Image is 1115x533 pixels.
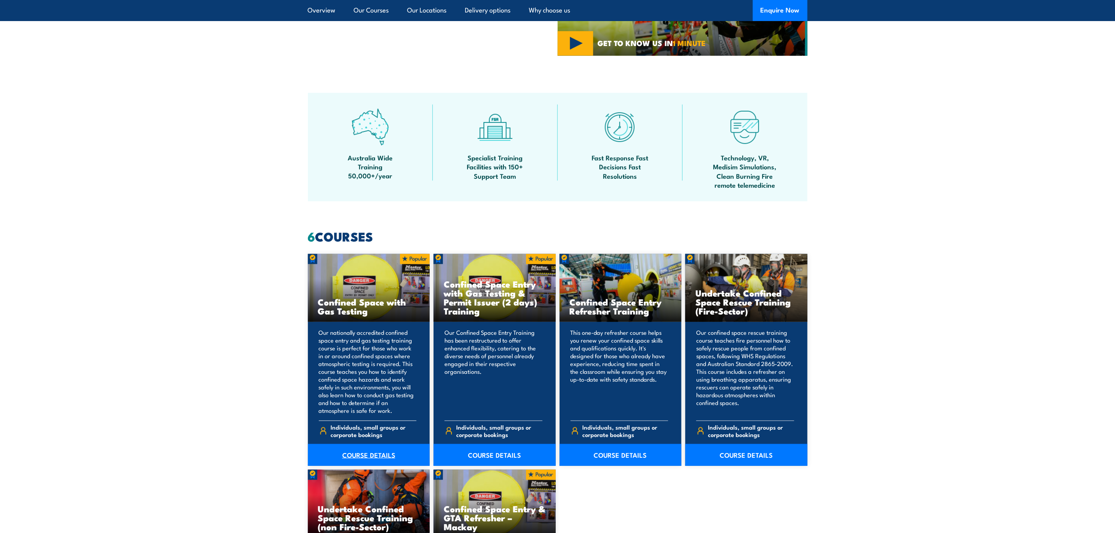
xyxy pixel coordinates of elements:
h3: Confined Space with Gas Testing [318,297,420,315]
img: facilities-icon [477,108,514,146]
h3: Undertake Confined Space Rescue Training (non Fire-Sector) [318,504,420,531]
a: COURSE DETAILS [308,444,430,466]
strong: 1 MINUTE [673,37,706,48]
img: auswide-icon [352,108,389,146]
span: Individuals, small groups or corporate bookings [708,423,794,438]
h3: Confined Space Entry & GTA Refresher – Mackay [444,504,546,531]
strong: 6 [308,226,315,246]
p: Our confined space rescue training course teaches fire personnel how to safely rescue people from... [696,329,794,414]
span: Technology, VR, Medisim Simulations, Clean Burning Fire remote telemedicine [710,153,780,190]
a: COURSE DETAILS [685,444,807,466]
img: tech-icon [726,108,763,146]
span: Individuals, small groups or corporate bookings [582,423,668,438]
span: Australia Wide Training 50,000+/year [335,153,405,180]
span: Fast Response Fast Decisions Fast Resolutions [585,153,655,180]
span: Specialist Training Facilities with 150+ Support Team [460,153,530,180]
h3: Confined Space Entry Refresher Training [570,297,672,315]
span: GET TO KNOW US IN [598,39,706,46]
p: Our nationally accredited confined space entry and gas testing training course is perfect for tho... [319,329,417,414]
h3: Undertake Confined Space Rescue Training (Fire-Sector) [695,288,797,315]
img: fast-icon [601,108,638,146]
p: This one-day refresher course helps you renew your confined space skills and qualifications quick... [571,329,669,414]
span: Individuals, small groups or corporate bookings [457,423,542,438]
p: Our Confined Space Entry Training has been restructured to offer enhanced flexibility, catering t... [445,329,542,414]
h2: COURSES [308,231,807,242]
span: Individuals, small groups or corporate bookings [331,423,416,438]
a: COURSE DETAILS [434,444,556,466]
h3: Confined Space Entry with Gas Testing & Permit Issuer (2 days) Training [444,279,546,315]
a: COURSE DETAILS [560,444,682,466]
